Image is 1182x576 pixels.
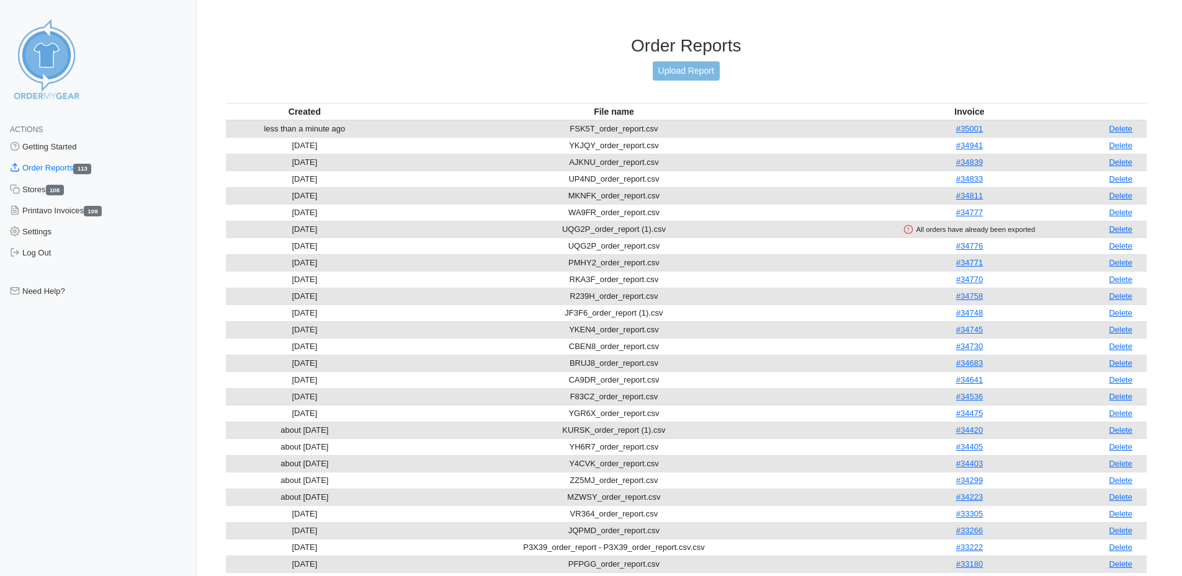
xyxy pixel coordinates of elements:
[383,137,844,154] td: YKJQY_order_report.csv
[1109,543,1132,552] a: Delete
[383,120,844,138] td: FSK5T_order_report.csv
[226,271,384,288] td: [DATE]
[226,103,384,120] th: Created
[226,422,384,438] td: about [DATE]
[226,455,384,472] td: about [DATE]
[226,556,384,572] td: [DATE]
[10,125,43,134] span: Actions
[383,455,844,472] td: Y4CVK_order_report.csv
[383,254,844,271] td: PMHY2_order_report.csv
[226,371,384,388] td: [DATE]
[1109,157,1132,167] a: Delete
[226,221,384,237] td: [DATE]
[383,539,844,556] td: P3X39_order_report - P3X39_order_report.csv.csv
[956,559,983,569] a: #33180
[226,187,384,204] td: [DATE]
[956,174,983,184] a: #34833
[956,509,983,518] a: #33305
[383,472,844,489] td: ZZ5MJ_order_report.csv
[383,505,844,522] td: VR364_order_report.csv
[1109,141,1132,150] a: Delete
[46,185,64,195] span: 108
[383,171,844,187] td: UP4ND_order_report.csv
[383,237,844,254] td: UQG2P_order_report.csv
[1109,526,1132,535] a: Delete
[956,241,983,250] a: #34776
[653,61,720,81] a: Upload Report
[226,120,384,138] td: less than a minute ago
[1109,476,1132,485] a: Delete
[1109,258,1132,267] a: Delete
[383,304,844,321] td: JF3F6_order_report (1).csv
[226,137,384,154] td: [DATE]
[847,224,1093,235] div: All orders have already been exported
[383,388,844,405] td: F83CZ_order_report.csv
[226,338,384,355] td: [DATE]
[956,208,983,217] a: #34777
[1109,409,1132,418] a: Delete
[383,438,844,455] td: YH6R7_order_report.csv
[1109,425,1132,435] a: Delete
[956,157,983,167] a: #34839
[1109,208,1132,217] a: Delete
[956,358,983,368] a: #34683
[383,321,844,338] td: YKEN4_order_report.csv
[226,388,384,405] td: [DATE]
[956,459,983,468] a: #34403
[383,271,844,288] td: RKA3F_order_report.csv
[226,304,384,321] td: [DATE]
[956,141,983,150] a: #34941
[1109,325,1132,334] a: Delete
[956,275,983,284] a: #34770
[383,204,844,221] td: WA9FR_order_report.csv
[1109,392,1132,401] a: Delete
[956,476,983,485] a: #34299
[1109,174,1132,184] a: Delete
[383,103,844,120] th: File name
[956,291,983,301] a: #34758
[1109,224,1132,234] a: Delete
[1109,375,1132,384] a: Delete
[844,103,1095,120] th: Invoice
[1109,191,1132,200] a: Delete
[956,492,983,502] a: #34223
[956,124,983,133] a: #35001
[226,522,384,539] td: [DATE]
[956,258,983,267] a: #34771
[1109,241,1132,250] a: Delete
[226,321,384,338] td: [DATE]
[956,308,983,317] a: #34748
[1109,442,1132,451] a: Delete
[226,171,384,187] td: [DATE]
[956,375,983,384] a: #34641
[226,204,384,221] td: [DATE]
[226,472,384,489] td: about [DATE]
[956,425,983,435] a: #34420
[226,505,384,522] td: [DATE]
[383,187,844,204] td: MKNFK_order_report.csv
[226,154,384,171] td: [DATE]
[383,154,844,171] td: AJKNU_order_report.csv
[383,405,844,422] td: YGR6X_order_report.csv
[383,422,844,438] td: KURSK_order_report (1).csv
[84,206,102,216] span: 109
[956,409,983,418] a: #34475
[226,254,384,271] td: [DATE]
[1109,342,1132,351] a: Delete
[383,355,844,371] td: BRUJ8_order_report.csv
[1109,308,1132,317] a: Delete
[956,392,983,401] a: #34536
[1109,291,1132,301] a: Delete
[1109,559,1132,569] a: Delete
[73,164,91,174] span: 113
[1109,124,1132,133] a: Delete
[226,438,384,455] td: about [DATE]
[226,489,384,505] td: about [DATE]
[956,342,983,351] a: #34730
[956,191,983,200] a: #34811
[226,35,1147,56] h3: Order Reports
[1109,492,1132,502] a: Delete
[1109,358,1132,368] a: Delete
[1109,509,1132,518] a: Delete
[383,221,844,237] td: UQG2P_order_report (1).csv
